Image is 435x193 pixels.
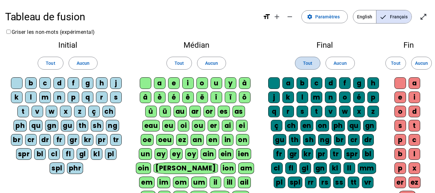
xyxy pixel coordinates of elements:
[333,177,345,188] div: ss
[82,134,93,146] div: kr
[339,106,351,117] div: w
[392,41,425,49] h2: Fin
[11,134,23,146] div: br
[154,92,165,103] div: è
[285,162,297,174] div: fl
[394,162,406,174] div: p
[394,148,406,160] div: b
[394,92,406,103] div: e
[347,120,361,131] div: qu
[197,57,226,70] button: Aucun
[319,177,331,188] div: rs
[314,162,327,174] div: gn
[411,57,432,70] button: Aucun
[210,177,221,188] div: il
[68,92,79,103] div: p
[5,6,258,27] h1: Tableau de fusion
[409,148,420,160] div: l
[77,148,88,160] div: gl
[391,59,400,67] span: Tout
[295,57,320,70] button: Tout
[25,92,37,103] div: l
[96,77,108,89] div: h
[82,92,93,103] div: q
[50,162,64,174] div: spl
[297,106,308,117] div: s
[409,92,420,103] div: i
[268,92,280,103] div: j
[394,134,406,146] div: p
[409,162,420,174] div: x
[60,106,71,117] div: x
[232,106,245,117] div: as
[302,148,313,160] div: kr
[205,59,218,67] span: Aucun
[344,148,360,160] div: spr
[182,77,194,89] div: i
[325,92,336,103] div: n
[191,134,204,146] div: an
[48,148,60,160] div: cl
[283,10,296,23] button: Diminuer la taille de la police
[239,77,251,89] div: à
[139,148,152,160] div: un
[326,57,355,70] button: Aucun
[221,162,236,174] div: ion
[273,148,285,160] div: fr
[196,92,208,103] div: ë
[274,177,285,188] div: pl
[348,134,360,146] div: cr
[25,77,37,89] div: b
[62,148,74,160] div: fl
[362,177,374,188] div: vr
[236,134,249,146] div: on
[140,92,151,103] div: â
[110,77,122,89] div: j
[102,106,115,117] div: ch
[289,134,300,146] div: th
[136,162,151,174] div: oin
[394,177,406,188] div: er
[420,13,427,21] mat-icon: open_in_full
[301,10,348,23] button: Paramètres
[178,120,189,131] div: oi
[39,92,51,103] div: m
[159,106,171,117] div: ü
[224,177,235,188] div: ill
[135,41,257,49] h2: Médian
[222,120,233,131] div: ai
[271,120,282,131] div: ç
[141,134,154,146] div: oe
[191,177,207,188] div: um
[385,57,406,70] button: Tout
[239,92,251,103] div: ô
[268,41,382,49] h2: Final
[155,148,167,160] div: ay
[38,57,63,70] button: Tout
[409,106,420,117] div: d
[170,148,183,160] div: ey
[236,120,248,131] div: ei
[189,106,201,117] div: ar
[174,106,187,117] div: au
[353,10,412,24] mat-button-toggle-group: Language selection
[110,92,122,103] div: s
[145,106,157,117] div: û
[409,120,420,131] div: t
[339,77,351,89] div: f
[348,177,359,188] div: tt
[334,59,346,67] span: Aucun
[318,134,331,146] div: ng
[273,13,281,21] mat-icon: add
[311,77,322,89] div: c
[282,77,294,89] div: a
[203,106,215,117] div: or
[173,177,189,188] div: om
[299,162,311,174] div: gl
[282,92,294,103] div: k
[77,59,90,67] span: Aucun
[285,120,298,131] div: ch
[415,59,428,67] span: Aucun
[271,162,283,174] div: cl
[315,13,340,21] span: Paramètres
